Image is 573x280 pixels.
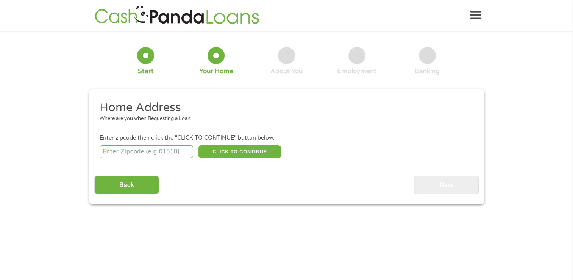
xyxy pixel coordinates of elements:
[198,145,281,158] button: CLICK TO CONTINUE
[138,67,154,76] div: Start
[100,134,473,142] div: Enter zipcode then click the "CLICK TO CONTINUE" button below.
[92,5,261,26] img: GetLoanNow Logo
[414,176,479,194] input: Next
[337,67,376,76] div: Employment
[100,100,468,115] h2: Home Address
[100,145,193,158] input: Enter Zipcode (e.g 01510)
[100,115,468,123] div: Where are you when Requesting a Loan.
[94,176,159,194] input: Back
[415,67,440,76] div: Banking
[270,67,303,76] div: About You
[199,67,233,76] div: Your Home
